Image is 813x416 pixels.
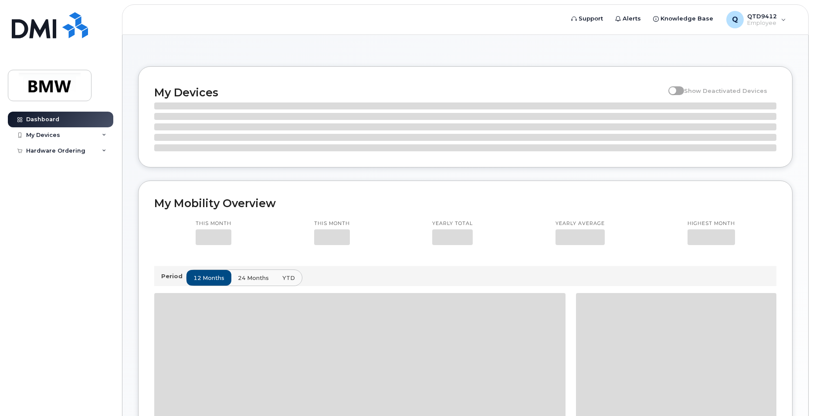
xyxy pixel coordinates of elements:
[282,274,295,282] span: YTD
[314,220,350,227] p: This month
[668,82,675,89] input: Show Deactivated Devices
[556,220,605,227] p: Yearly average
[432,220,473,227] p: Yearly total
[238,274,269,282] span: 24 months
[684,87,767,94] span: Show Deactivated Devices
[154,197,776,210] h2: My Mobility Overview
[154,86,664,99] h2: My Devices
[161,272,186,280] p: Period
[688,220,735,227] p: Highest month
[196,220,231,227] p: This month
